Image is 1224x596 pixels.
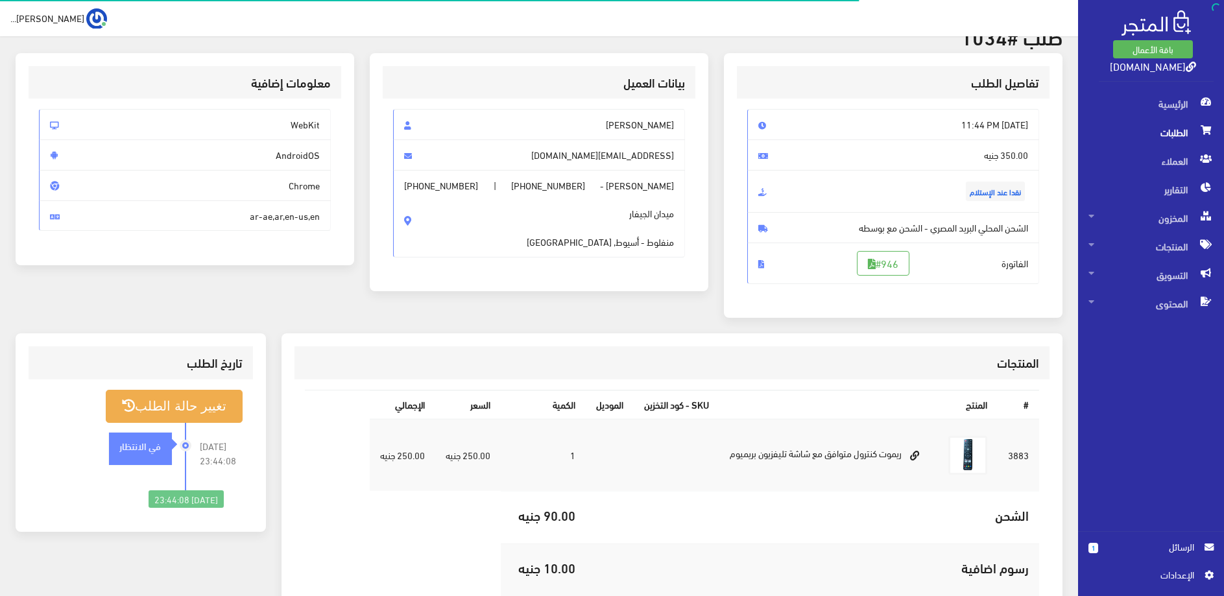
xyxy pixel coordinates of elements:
[1088,567,1214,588] a: اﻹعدادات
[200,439,243,468] span: [DATE] 23:44:08
[634,390,719,418] th: SKU - كود التخزين
[998,390,1039,418] th: #
[370,419,435,492] td: 250.00 جنيه
[747,77,1039,89] h3: تفاصيل الطلب
[393,139,685,171] span: [EMAIL_ADDRESS][DOMAIN_NAME]
[527,193,674,249] span: ميدان الجيفار منفلوط - أسيوط, [GEOGRAPHIC_DATA]
[39,109,331,140] span: WebKit
[511,560,575,575] h5: 10.00 جنيه
[1078,289,1224,318] a: المحتوى
[1078,175,1224,204] a: التقارير
[16,507,65,556] iframe: Drift Widget Chat Controller
[370,390,435,418] th: اﻹجمالي
[1122,10,1191,36] img: .
[1088,175,1214,204] span: التقارير
[1110,56,1196,75] a: [DOMAIN_NAME]
[119,438,161,453] strong: في الانتظار
[511,178,585,193] span: [PHONE_NUMBER]
[857,251,909,276] a: #946
[1088,89,1214,118] span: الرئيسية
[1088,289,1214,318] span: المحتوى
[501,419,586,492] td: 1
[747,139,1039,171] span: 350.00 جنيه
[747,243,1039,284] span: الفاتورة
[1088,540,1214,567] a: 1 الرسائل
[1078,232,1224,261] a: المنتجات
[149,490,224,508] div: [DATE] 23:44:08
[719,390,998,418] th: المنتج
[1088,147,1214,175] span: العملاء
[1088,204,1214,232] span: المخزون
[1088,118,1214,147] span: الطلبات
[1078,89,1224,118] a: الرئيسية
[305,357,1040,369] h3: المنتجات
[106,390,242,423] button: تغيير حالة الطلب
[393,170,685,257] span: [PERSON_NAME] - |
[1109,540,1194,554] span: الرسائل
[1078,204,1224,232] a: المخزون
[39,357,242,369] h3: تاريخ الطلب
[86,8,107,29] img: ...
[393,77,685,89] h3: بيانات العميل
[747,212,1039,243] span: الشحن المحلي البريد المصري - الشحن مع بوسطه
[1078,118,1224,147] a: الطلبات
[966,182,1025,201] span: نقدا عند الإستلام
[39,200,331,232] span: ar-ae,ar,en-us,en
[39,170,331,201] span: Chrome
[1113,40,1193,58] a: باقة الأعمال
[39,139,331,171] span: AndroidOS
[747,109,1039,140] span: [DATE] 11:44 PM
[393,109,685,140] span: [PERSON_NAME]
[501,390,586,418] th: الكمية
[586,390,634,418] th: الموديل
[10,8,107,29] a: ... [PERSON_NAME]...
[1099,567,1194,582] span: اﻹعدادات
[1088,543,1098,553] span: 1
[1088,261,1214,289] span: التسويق
[998,419,1039,492] td: 3883
[1088,232,1214,261] span: المنتجات
[596,508,1029,522] h5: الشحن
[1078,147,1224,175] a: العملاء
[10,10,84,26] span: [PERSON_NAME]...
[404,178,478,193] span: [PHONE_NUMBER]
[435,390,501,418] th: السعر
[511,508,575,522] h5: 90.00 جنيه
[39,77,331,89] h3: معلومات إضافية
[719,419,938,492] td: ريموت كنترول متوافق مع شاشة تليفزيون بريميوم
[435,419,501,492] td: 250.00 جنيه
[596,560,1029,575] h5: رسوم اضافية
